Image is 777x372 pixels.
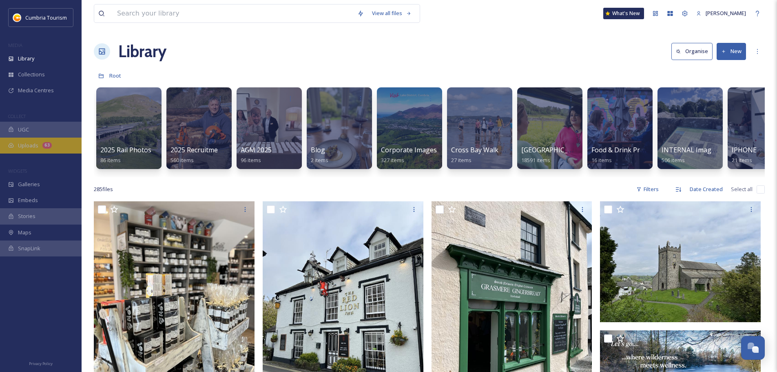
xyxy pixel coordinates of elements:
[118,39,166,64] a: Library
[521,146,587,164] a: [GEOGRAPHIC_DATA]18591 items
[29,358,53,368] a: Privacy Policy
[311,146,328,164] a: Blog2 items
[671,43,717,60] a: Organise
[600,201,761,322] img: Hawkshead - church.JPG
[662,146,721,164] a: INTERNAL Imagery506 items
[521,145,587,154] span: [GEOGRAPHIC_DATA]
[591,156,612,164] span: 16 items
[241,156,261,164] span: 96 items
[42,142,52,149] div: 63
[18,87,54,94] span: Media Centres
[18,180,40,188] span: Galleries
[311,156,328,164] span: 2 items
[170,156,194,164] span: 560 items
[591,145,655,154] span: Food & Drink Project
[451,145,515,154] span: Cross Bay Walk 2024
[671,43,713,60] button: Organise
[662,156,685,164] span: 506 items
[18,212,35,220] span: Stories
[692,5,750,21] a: [PERSON_NAME]
[170,146,282,164] a: 2025 Recruitment - [PERSON_NAME]560 items
[109,71,121,80] a: Root
[8,168,27,174] span: WIDGETS
[100,146,151,164] a: 2025 Rail Photos86 items
[381,146,437,164] a: Corporate Images327 items
[29,361,53,366] span: Privacy Policy
[18,55,34,62] span: Library
[662,145,721,154] span: INTERNAL Imagery
[732,146,757,164] a: IPHONE21 items
[732,145,757,154] span: IPHONE
[8,42,22,48] span: MEDIA
[241,145,272,154] span: AGM 2025
[18,229,31,236] span: Maps
[731,185,753,193] span: Select all
[591,146,655,164] a: Food & Drink Project16 items
[603,8,644,19] a: What's New
[451,156,472,164] span: 27 items
[732,156,752,164] span: 21 items
[18,196,38,204] span: Embeds
[311,145,325,154] span: Blog
[632,181,663,197] div: Filters
[18,126,29,134] span: UGC
[381,145,437,154] span: Corporate Images
[686,181,727,197] div: Date Created
[381,156,404,164] span: 327 items
[741,336,765,360] button: Open Chat
[18,142,38,149] span: Uploads
[100,145,151,154] span: 2025 Rail Photos
[13,13,21,22] img: images.jpg
[241,146,272,164] a: AGM 202596 items
[8,113,26,119] span: COLLECT
[170,145,282,154] span: 2025 Recruitment - [PERSON_NAME]
[368,5,416,21] a: View all files
[109,72,121,79] span: Root
[100,156,121,164] span: 86 items
[521,156,550,164] span: 18591 items
[94,185,113,193] span: 285 file s
[706,9,746,17] span: [PERSON_NAME]
[18,71,45,78] span: Collections
[25,14,67,21] span: Cumbria Tourism
[717,43,746,60] button: New
[18,245,40,252] span: SnapLink
[451,146,515,164] a: Cross Bay Walk 202427 items
[113,4,353,22] input: Search your library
